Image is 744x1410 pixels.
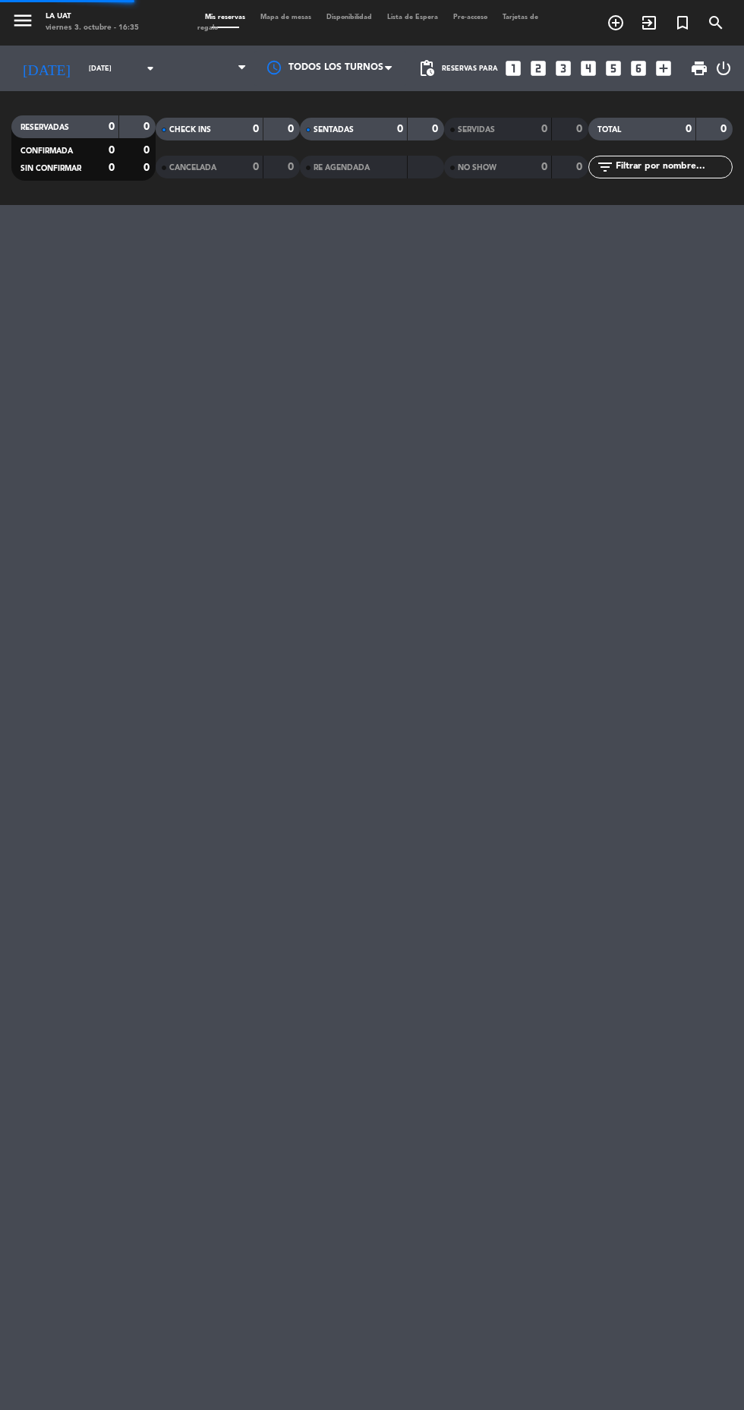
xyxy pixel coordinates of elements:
[197,14,253,21] span: Mis reservas
[604,58,623,78] i: looks_5
[576,124,585,134] strong: 0
[720,124,730,134] strong: 0
[553,58,573,78] i: looks_3
[714,46,733,91] div: LOG OUT
[20,165,81,172] span: SIN CONFIRMAR
[578,58,598,78] i: looks_4
[614,159,732,175] input: Filtrar por nombre...
[503,58,523,78] i: looks_one
[629,58,648,78] i: looks_6
[20,147,73,155] span: CONFIRMADA
[707,14,725,32] i: search
[714,59,733,77] i: power_settings_new
[11,9,34,32] i: menu
[46,11,139,23] div: La Uat
[109,162,115,173] strong: 0
[380,14,446,21] span: Lista de Espera
[397,124,403,134] strong: 0
[607,14,625,32] i: add_circle_outline
[446,14,495,21] span: Pre-acceso
[596,158,614,176] i: filter_list
[11,9,34,36] button: menu
[597,126,621,134] span: TOTAL
[576,162,585,172] strong: 0
[541,124,547,134] strong: 0
[288,124,297,134] strong: 0
[109,121,115,132] strong: 0
[169,126,211,134] span: CHECK INS
[690,59,708,77] span: print
[143,145,153,156] strong: 0
[143,121,153,132] strong: 0
[169,164,216,172] span: CANCELADA
[528,58,548,78] i: looks_two
[640,14,658,32] i: exit_to_app
[109,145,115,156] strong: 0
[20,124,69,131] span: RESERVADAS
[418,59,436,77] span: pending_actions
[288,162,297,172] strong: 0
[541,162,547,172] strong: 0
[253,14,319,21] span: Mapa de mesas
[143,162,153,173] strong: 0
[253,162,259,172] strong: 0
[46,23,139,34] div: viernes 3. octubre - 16:35
[654,58,673,78] i: add_box
[11,53,81,84] i: [DATE]
[686,124,692,134] strong: 0
[673,14,692,32] i: turned_in_not
[253,124,259,134] strong: 0
[314,126,354,134] span: SENTADAS
[458,126,495,134] span: SERVIDAS
[458,164,497,172] span: NO SHOW
[141,59,159,77] i: arrow_drop_down
[314,164,370,172] span: RE AGENDADA
[432,124,441,134] strong: 0
[442,65,498,73] span: Reservas para
[319,14,380,21] span: Disponibilidad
